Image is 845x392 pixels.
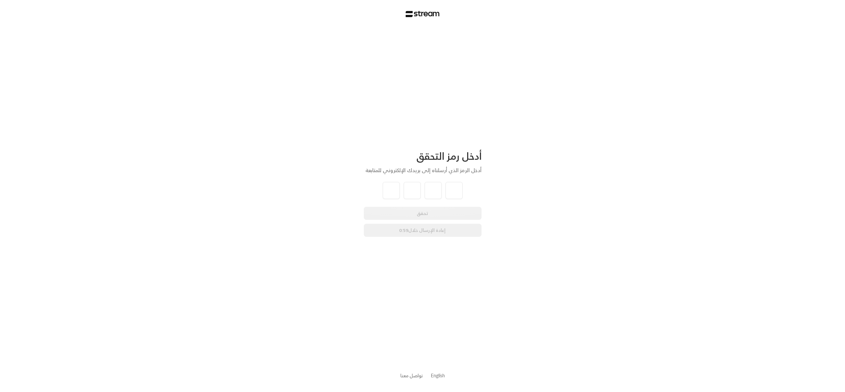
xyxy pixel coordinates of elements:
[400,371,423,380] a: تواصل معنا
[364,150,482,162] div: أدخل رمز التحقق
[400,372,423,379] button: تواصل معنا
[431,369,445,382] a: English
[406,11,439,17] img: Stream Logo
[364,166,482,174] div: أدخل الرمز الذي أرسلناه إلى بريدك الإلكتروني للمتابعة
